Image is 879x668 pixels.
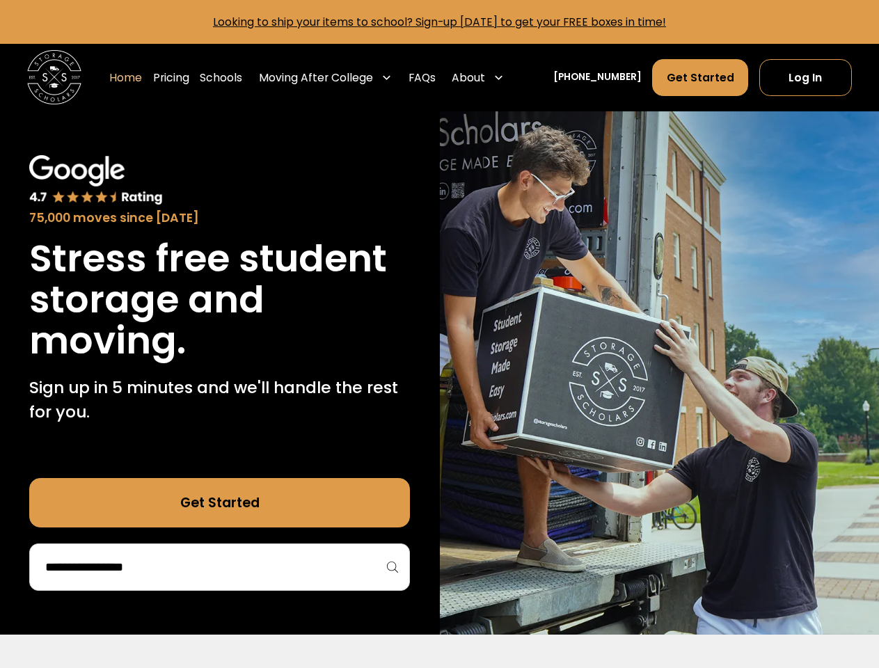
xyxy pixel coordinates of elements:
a: Get Started [652,59,748,96]
a: Log In [759,59,852,96]
div: 75,000 moves since [DATE] [29,209,410,227]
img: Google 4.7 star rating [29,155,162,206]
a: Schools [200,58,242,97]
img: Storage Scholars main logo [27,50,81,104]
p: Sign up in 5 minutes and we'll handle the rest for you. [29,375,410,424]
a: FAQs [409,58,436,97]
a: Get Started [29,478,410,527]
div: About [446,58,509,97]
div: Moving After College [259,70,373,86]
a: Home [109,58,142,97]
a: [PHONE_NUMBER] [553,70,642,85]
div: Moving After College [253,58,397,97]
div: About [452,70,485,86]
a: Pricing [153,58,189,97]
a: Looking to ship your items to school? Sign-up [DATE] to get your FREE boxes in time! [213,15,666,29]
h1: Stress free student storage and moving. [29,238,410,361]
